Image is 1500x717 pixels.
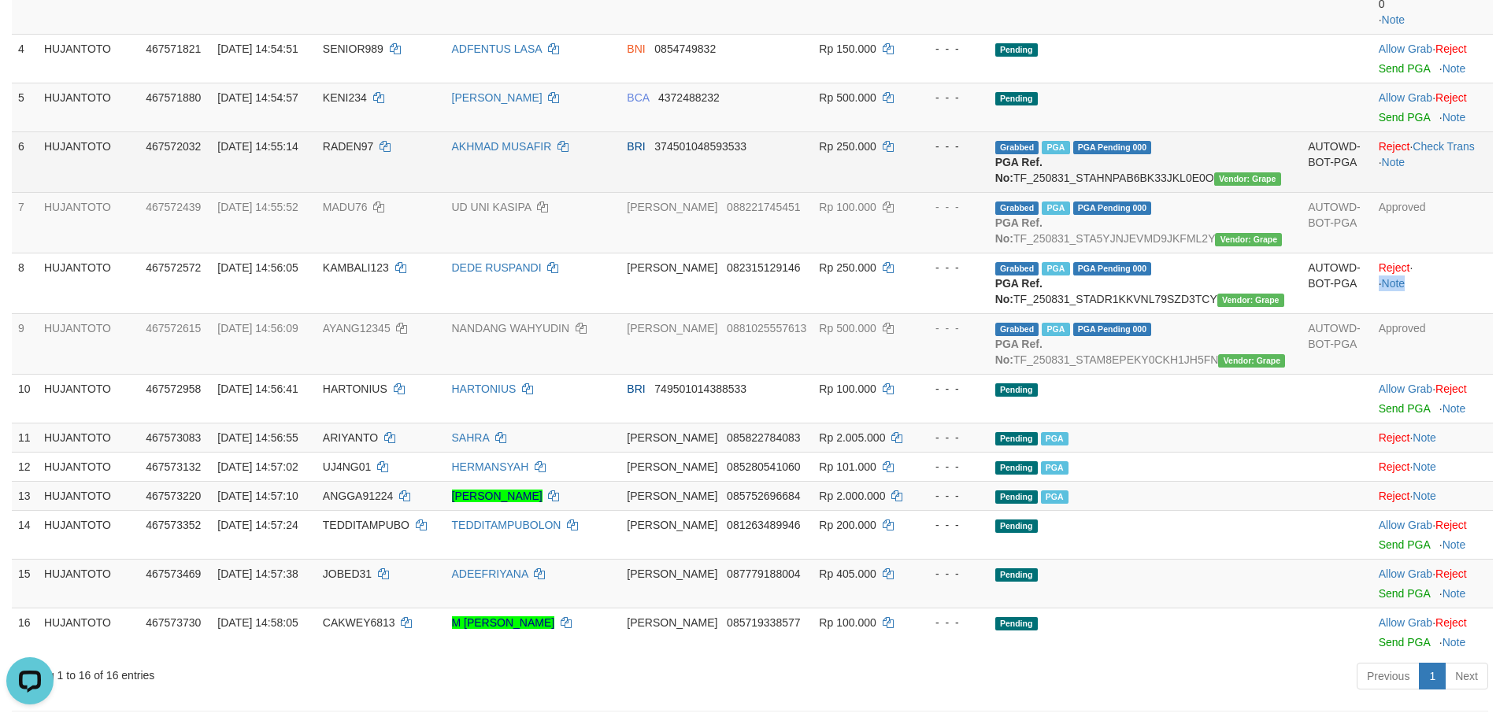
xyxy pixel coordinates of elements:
[1379,91,1435,104] span: ·
[12,423,38,452] td: 11
[819,261,876,274] span: Rp 250.000
[217,43,298,55] span: [DATE] 14:54:51
[217,490,298,502] span: [DATE] 14:57:10
[452,383,517,395] a: HARTONIUS
[989,192,1302,253] td: TF_250831_STA5YJNJEVMD9JKFML2Y
[12,374,38,423] td: 10
[995,277,1043,305] b: PGA Ref. No:
[1379,91,1432,104] a: Allow Grab
[452,322,570,334] a: NANDANG WAHYUDIN
[146,431,201,444] span: 467573083
[452,43,542,55] a: ADFENTUS LASA
[1302,192,1372,253] td: AUTOWD-BOT-PGA
[1379,587,1430,600] a: Send PGA
[654,383,746,395] span: Copy 749501014388533 to clipboard
[920,517,983,533] div: - - -
[146,616,201,629] span: 467573730
[12,481,38,510] td: 13
[1379,636,1430,649] a: Send PGA
[920,566,983,582] div: - - -
[819,616,876,629] span: Rp 100.000
[819,201,876,213] span: Rp 100.000
[1443,636,1466,649] a: Note
[452,616,555,629] a: M [PERSON_NAME]
[323,140,374,153] span: RADEN97
[323,567,372,580] span: JOBED31
[995,43,1038,57] span: Pending
[920,139,983,154] div: - - -
[217,201,298,213] span: [DATE] 14:55:52
[1445,663,1488,689] a: Next
[1372,313,1493,374] td: Approved
[323,460,371,473] span: UJ4NG01
[12,253,38,313] td: 8
[727,567,800,580] span: Copy 087779188004 to clipboard
[1382,277,1406,290] a: Note
[146,490,201,502] span: 467573220
[323,519,409,531] span: TEDDITAMPUBO
[38,510,139,559] td: HUJANTOTO
[1073,323,1152,336] span: PGA Pending
[146,322,201,334] span: 467572615
[727,322,806,334] span: Copy 0881025557613 to clipboard
[727,201,800,213] span: Copy 088221745451 to clipboard
[727,261,800,274] span: Copy 082315129146 to clipboard
[627,91,649,104] span: BCA
[995,338,1043,366] b: PGA Ref. No:
[12,34,38,83] td: 4
[1379,490,1410,502] a: Reject
[1073,141,1152,154] span: PGA Pending
[819,490,885,502] span: Rp 2.000.000
[995,323,1039,336] span: Grabbed
[1302,253,1372,313] td: AUTOWD-BOT-PGA
[627,322,717,334] span: [PERSON_NAME]
[1379,140,1410,153] a: Reject
[452,460,529,473] a: HERMANSYAH
[1214,172,1281,186] span: Vendor URL: https://settle31.1velocity.biz
[1379,519,1432,531] a: Allow Grab
[920,615,983,630] div: - - -
[995,156,1043,184] b: PGA Ref. No:
[1379,383,1435,395] span: ·
[1379,62,1430,75] a: Send PGA
[1379,460,1410,473] a: Reject
[819,383,876,395] span: Rp 100.000
[323,201,368,213] span: MADU76
[1379,567,1435,580] span: ·
[1379,616,1435,629] span: ·
[1379,261,1410,274] a: Reject
[1413,140,1475,153] a: Check Trans
[1041,432,1069,445] span: Marked by aeorahmat
[1372,34,1493,83] td: ·
[38,192,139,253] td: HUJANTOTO
[1443,587,1466,600] a: Note
[1413,490,1436,502] a: Note
[989,253,1302,313] td: TF_250831_STADR1KKVNL79SZD3TCY
[727,616,800,629] span: Copy 085719338577 to clipboard
[217,140,298,153] span: [DATE] 14:55:14
[12,452,38,481] td: 12
[1443,111,1466,124] a: Note
[920,320,983,336] div: - - -
[627,567,717,580] span: [PERSON_NAME]
[1073,201,1152,215] span: PGA Pending
[995,461,1038,475] span: Pending
[217,567,298,580] span: [DATE] 14:57:38
[819,322,876,334] span: Rp 500.000
[1382,13,1406,26] a: Note
[323,383,387,395] span: HARTONIUS
[920,488,983,504] div: - - -
[1435,91,1467,104] a: Reject
[627,490,717,502] span: [PERSON_NAME]
[12,559,38,608] td: 15
[1372,83,1493,131] td: ·
[995,617,1038,630] span: Pending
[727,431,800,444] span: Copy 085822784083 to clipboard
[1379,519,1435,531] span: ·
[920,381,983,397] div: - - -
[452,91,543,104] a: [PERSON_NAME]
[217,261,298,274] span: [DATE] 14:56:05
[38,608,139,656] td: HUJANTOTO
[1372,481,1493,510] td: ·
[1372,510,1493,559] td: ·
